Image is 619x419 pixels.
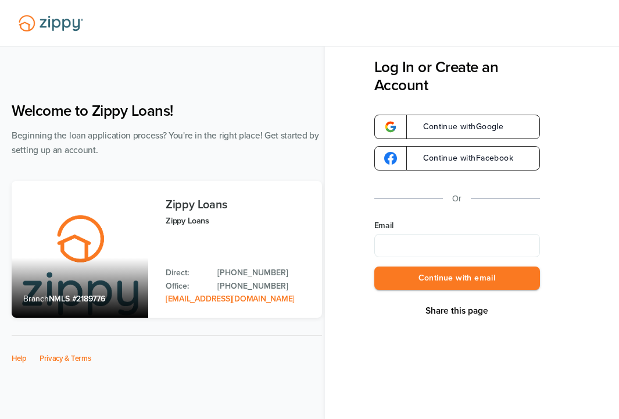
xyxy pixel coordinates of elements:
[384,152,397,165] img: google-logo
[40,354,91,363] a: Privacy & Terms
[23,294,49,304] span: Branch
[217,267,310,279] a: Direct Phone: 512-975-2947
[217,280,310,293] a: Office Phone: 512-975-2947
[374,146,540,171] a: google-logoContinue withFacebook
[452,191,461,206] p: Or
[49,294,105,304] span: NMLS #2189776
[166,267,206,279] p: Direct:
[12,10,90,37] img: Lender Logo
[374,115,540,139] a: google-logoContinue withGoogle
[384,120,397,133] img: google-logo
[412,154,513,162] span: Continue with Facebook
[374,234,540,257] input: Email Address
[422,305,492,317] button: Share This Page
[12,130,319,155] span: Beginning the loan application process? You're in the right place! Get started by setting up an a...
[374,220,540,232] label: Email
[374,267,540,290] button: Continue with email
[166,214,310,228] p: Zippy Loans
[166,294,295,304] a: Email Address: zippyguide@zippymh.com
[12,354,27,363] a: Help
[12,102,322,120] h1: Welcome to Zippy Loans!
[166,280,206,293] p: Office:
[412,123,504,131] span: Continue with Google
[166,198,310,211] h3: Zippy Loans
[374,58,540,94] h3: Log In or Create an Account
